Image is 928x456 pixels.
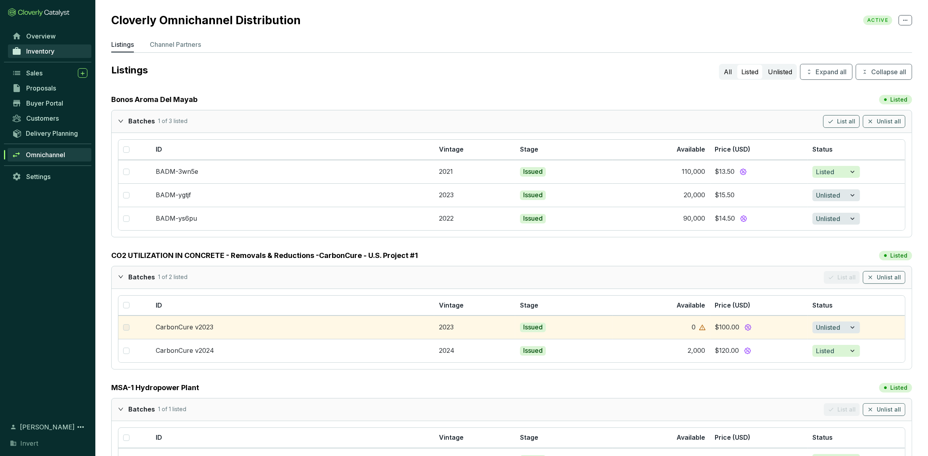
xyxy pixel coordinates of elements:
[890,252,907,260] p: Listed
[863,403,905,416] button: Unlist all
[151,183,434,207] td: BADM-ygtjf
[677,145,706,153] span: Available
[890,384,907,392] p: Listed
[823,115,860,128] button: List all
[151,316,434,339] td: CarbonCure v2023
[8,96,91,110] a: Buyer Portal
[151,160,434,183] td: BADM-3wn5e
[128,273,155,282] p: Batches
[8,81,91,95] a: Proposals
[515,140,613,160] th: Stage
[434,207,515,230] td: 2022
[434,183,515,207] td: 2023
[118,115,128,127] div: expanded
[118,403,128,415] div: expanded
[8,44,91,58] a: Inventory
[158,273,188,282] p: 1 of 2 listed
[8,170,91,183] a: Settings
[682,167,706,176] div: 110,000
[439,145,464,153] span: Vintage
[523,323,543,332] p: Issued
[151,296,434,316] th: ID
[812,301,833,309] span: Status
[118,406,124,412] span: expanded
[816,214,840,223] span: Unlisted
[434,428,515,448] th: Vintage
[8,66,91,80] a: Sales
[808,140,905,160] th: Status
[26,84,56,92] span: Proposals
[523,191,543,200] p: Issued
[812,189,860,201] button: Unlisted
[26,114,59,122] span: Customers
[151,207,434,230] td: BADM-ys6pu
[8,29,91,43] a: Overview
[156,145,162,153] span: ID
[812,345,860,357] button: Listed
[715,433,751,441] span: Price (USD)
[677,433,706,441] span: Available
[156,301,162,309] span: ID
[871,67,906,77] span: Collapse all
[156,433,162,441] span: ID
[26,99,63,107] span: Buyer Portal
[8,148,91,162] a: Omnichannel
[816,190,840,200] span: Unlisted
[812,145,833,153] span: Status
[158,117,188,126] p: 1 of 3 listed
[715,322,803,333] section: $100.00
[434,316,515,339] td: 2023
[720,65,736,79] button: All
[434,296,515,316] th: Vintage
[150,40,201,49] p: Channel Partners
[151,339,434,362] td: CarbonCure v2024
[118,271,128,283] div: expanded
[877,406,901,414] span: Unlist all
[816,67,847,77] span: Expand all
[8,127,91,140] a: Delivery Planning
[151,140,434,160] th: ID
[128,405,155,414] p: Batches
[520,301,538,309] span: Stage
[856,64,912,80] button: Collapse all
[434,160,515,183] td: 2021
[812,433,833,441] span: Status
[837,117,855,125] span: List all
[439,301,464,309] span: Vintage
[715,346,803,356] section: $120.00
[812,166,860,178] button: Listed
[692,323,696,332] div: 0
[523,167,543,176] p: Issued
[111,94,197,105] a: Bonos Aroma Del Mayab
[111,13,309,27] h2: Cloverly Omnichannel Distribution
[158,405,186,414] p: 1 of 1 listed
[523,346,543,355] p: Issued
[613,428,710,448] th: Available
[863,115,905,128] button: Unlist all
[890,96,907,104] p: Listed
[715,191,803,200] section: $15.50
[715,167,803,177] section: $13.50
[8,112,91,125] a: Customers
[128,117,155,126] p: Batches
[816,167,834,177] span: Listed
[111,64,716,77] p: Listings
[151,428,434,448] th: ID
[800,64,853,80] button: Expand all
[26,129,78,137] span: Delivery Planning
[684,214,706,223] div: 90,000
[816,346,834,356] span: Listed
[515,296,613,316] th: Stage
[688,346,706,355] div: 2,000
[20,439,38,448] span: Invert
[715,301,751,309] span: Price (USD)
[111,40,134,49] p: Listings
[118,274,124,279] span: expanded
[715,145,751,153] span: Price (USD)
[520,145,538,153] span: Stage
[26,47,54,55] span: Inventory
[111,382,199,393] a: MSA-1 Hydropower Plant
[439,433,464,441] span: Vintage
[26,69,43,77] span: Sales
[737,65,762,79] button: Listed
